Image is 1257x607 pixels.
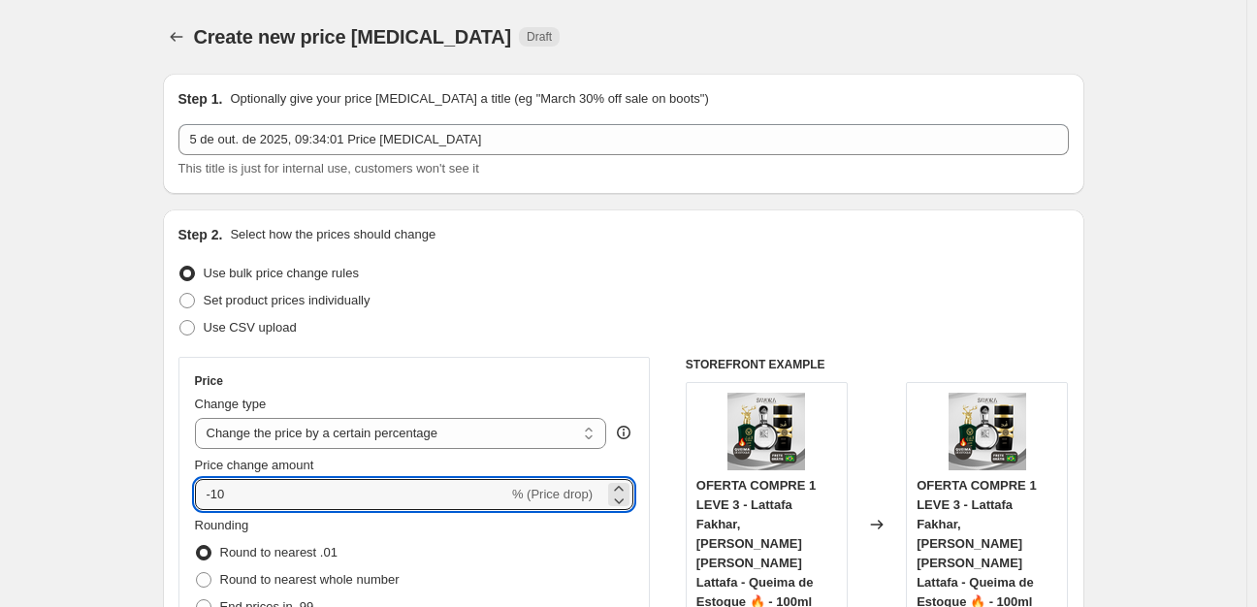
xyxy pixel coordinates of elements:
p: Optionally give your price [MEDICAL_DATA] a title (eg "March 30% off sale on boots") [230,89,708,109]
img: PD01_1_a85d05d5-c0e6-4244-920f-5088c2114539_80x.png [727,393,805,470]
span: Change type [195,397,267,411]
h2: Step 1. [178,89,223,109]
span: Create new price [MEDICAL_DATA] [194,26,512,48]
span: Price change amount [195,458,314,472]
button: Price change jobs [163,23,190,50]
span: Use bulk price change rules [204,266,359,280]
h6: STOREFRONT EXAMPLE [686,357,1069,372]
h2: Step 2. [178,225,223,244]
span: Use CSV upload [204,320,297,335]
p: Select how the prices should change [230,225,435,244]
span: % (Price drop) [512,487,593,501]
h3: Price [195,373,223,389]
span: Rounding [195,518,249,532]
span: Set product prices individually [204,293,371,307]
span: Draft [527,29,552,45]
span: Round to nearest whole number [220,572,400,587]
span: Round to nearest .01 [220,545,338,559]
div: help [614,423,633,442]
img: PD01_1_a85d05d5-c0e6-4244-920f-5088c2114539_80x.png [949,393,1026,470]
span: This title is just for internal use, customers won't see it [178,161,479,176]
input: -15 [195,479,508,510]
input: 30% off holiday sale [178,124,1069,155]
